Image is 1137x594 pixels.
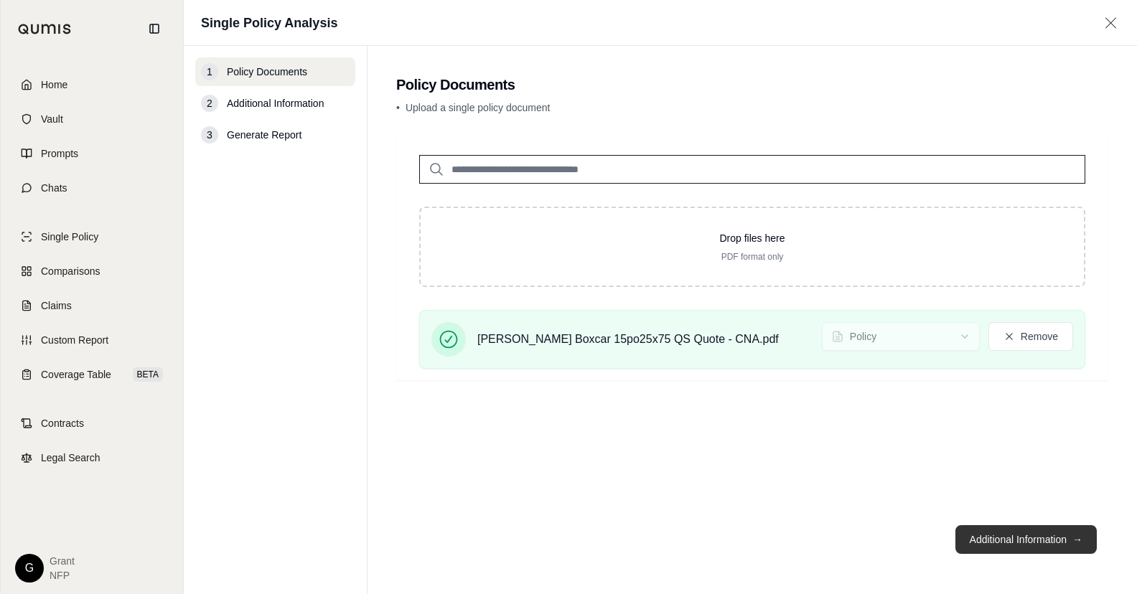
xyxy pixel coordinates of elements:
[201,126,218,143] div: 3
[41,181,67,195] span: Chats
[1072,532,1082,547] span: →
[41,230,98,244] span: Single Policy
[41,367,111,382] span: Coverage Table
[41,333,108,347] span: Custom Report
[18,24,72,34] img: Qumis Logo
[9,221,174,253] a: Single Policy
[227,65,307,79] span: Policy Documents
[9,255,174,287] a: Comparisons
[396,75,1108,95] h2: Policy Documents
[41,451,100,465] span: Legal Search
[955,525,1097,554] button: Additional Information→
[396,102,400,113] span: •
[41,264,100,278] span: Comparisons
[9,172,174,204] a: Chats
[50,568,75,583] span: NFP
[201,63,218,80] div: 1
[9,324,174,356] a: Custom Report
[406,102,551,113] span: Upload a single policy document
[201,95,218,112] div: 2
[143,17,166,40] button: Collapse sidebar
[41,112,63,126] span: Vault
[133,367,163,382] span: BETA
[50,554,75,568] span: Grant
[9,407,174,439] a: Contracts
[9,138,174,169] a: Prompts
[227,128,301,142] span: Generate Report
[9,103,174,135] a: Vault
[227,96,324,110] span: Additional Information
[9,69,174,100] a: Home
[9,290,174,321] a: Claims
[15,554,44,583] div: G
[41,416,84,430] span: Contracts
[444,251,1061,263] p: PDF format only
[9,359,174,390] a: Coverage TableBETA
[41,77,67,92] span: Home
[988,322,1073,351] button: Remove
[444,231,1061,245] p: Drop files here
[477,331,779,348] span: [PERSON_NAME] Boxcar 15po25x75 QS Quote - CNA.pdf
[41,146,78,161] span: Prompts
[201,13,337,33] h1: Single Policy Analysis
[9,442,174,473] a: Legal Search
[41,298,72,313] span: Claims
